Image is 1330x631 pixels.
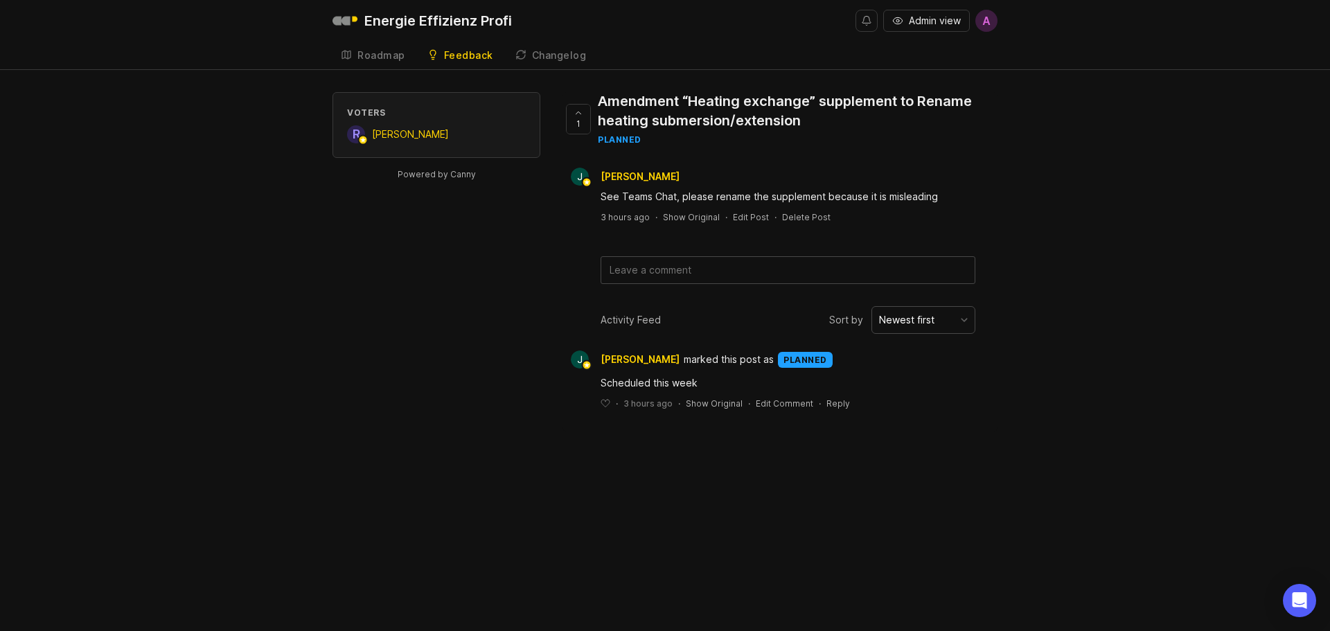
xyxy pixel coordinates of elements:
[358,135,369,145] img: member badge
[601,189,975,204] div: See Teams Chat, please rename the supplement because it is misleading
[655,211,657,223] div: ·
[444,51,493,60] div: Feedback
[778,352,833,368] div: planned
[598,91,986,130] div: Amendment “Heating exchange” supplement to Rename heating submersion/extension
[532,51,587,60] div: Changelog
[684,352,774,367] span: marked this post as
[598,134,986,145] div: planned
[855,10,878,32] button: Notifications
[678,398,680,409] div: ·
[883,10,970,32] button: Admin view
[601,312,661,328] div: Activity Feed
[733,211,769,223] div: Edit Post
[975,10,997,32] button: A
[419,42,502,70] a: Feedback
[909,14,961,28] span: Admin view
[982,12,991,29] span: A
[582,177,592,188] img: member badge
[372,128,449,140] span: [PERSON_NAME]
[623,398,673,409] span: 3 hours ago
[347,125,365,143] div: R
[332,8,357,33] img: Energie Effizienz Profi logo
[576,118,580,130] span: 1
[347,107,526,118] div: Voters
[347,125,449,143] a: R[PERSON_NAME]
[616,398,618,409] div: ·
[663,211,720,223] button: Show Original
[756,398,813,409] div: Edit Comment
[601,170,680,182] span: [PERSON_NAME]
[562,350,684,368] a: Julian Schmidt[PERSON_NAME]
[725,211,727,223] div: ·
[364,14,512,28] div: Energie Effizienz Profi
[774,211,777,223] div: ·
[879,312,934,328] div: Newest first
[601,352,680,367] span: [PERSON_NAME]
[571,168,589,186] img: Julian Schmidt
[582,360,592,371] img: member badge
[601,211,650,223] a: 3 hours ago
[826,398,850,409] div: Reply
[571,350,589,368] img: Julian Schmidt
[396,166,478,182] a: Powered by Canny
[601,375,975,391] div: Scheduled this week
[782,211,831,223] div: Delete Post
[829,312,863,328] span: Sort by
[357,51,405,60] div: Roadmap
[332,42,414,70] a: Roadmap
[562,168,691,186] a: Julian Schmidt[PERSON_NAME]
[819,398,821,409] div: ·
[507,42,595,70] a: Changelog
[566,104,591,134] button: 1
[1283,584,1316,617] div: Open Intercom Messenger
[748,398,750,409] div: ·
[686,398,743,409] button: Show Original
